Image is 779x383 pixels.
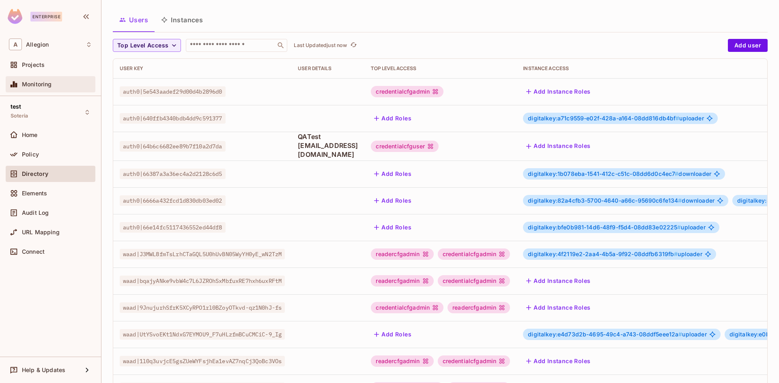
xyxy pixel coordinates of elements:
span: waad|1l0q3uvjcE5gsZUeWYFsjhEa1evAZ7nqCj3QoBc3VOs [120,356,285,366]
div: credentialcfgadmin [371,86,443,97]
span: waad|J3MWL8fmTsLrhCTaGQL5U0hUvBN05WyYH0yE_wN2TzM [120,249,285,259]
span: waad|UtYSvoEKt1NdxG7EYMOU9_F7uHLzfmBCuCMCiC-9_Ig [120,329,285,340]
div: Enterprise [30,12,62,21]
div: credentialcfguser [371,141,439,152]
span: Elements [22,190,47,197]
span: # [678,197,682,204]
span: A [9,39,22,50]
span: # [675,170,678,177]
span: uploader [528,115,704,122]
span: digitalkey:1b078eba-1541-412c-c51c-08dd6d0c4ec7 [528,170,678,177]
span: waad|9JnujurhSfrK5XCyRPO1rl0BZoyOTkvd-qz1N0hJ-fs [120,302,285,313]
span: uploader [528,224,705,231]
button: Add Roles [371,167,415,180]
img: SReyMgAAAABJRU5ErkJggg== [8,9,22,24]
span: uploader [528,251,702,257]
button: Instances [155,10,209,30]
span: downloader [528,171,711,177]
span: auth0|64b6c6682ee89b7f10a2d7da [120,141,226,152]
div: Top Level Access [371,65,510,72]
p: Last Updated just now [294,42,347,49]
span: # [674,250,678,257]
span: digitalkey:a71c9559-e02f-428a-a164-08dd816db4bf [528,115,679,122]
button: Top Level Access [113,39,181,52]
button: Add Instance Roles [523,85,594,98]
span: digitalkey:82a4cfb3-5700-4640-a66c-95690c6fe134 [528,197,682,204]
span: downloader [528,197,714,204]
span: digitalkey:bfe0b981-14d6-48f9-f5d4-08dd83e02225 [528,224,681,231]
span: digitalkey:e4d73d2b-4695-49c4-a743-08ddf5eee12a [528,331,682,338]
div: readercfgadmin [371,355,433,367]
span: Top Level Access [117,41,168,51]
span: digitalkey:4f2119e2-2aa4-4b5a-9f92-08ddfb6319fb [528,250,678,257]
button: Add Roles [371,194,415,207]
span: refresh [350,41,357,49]
div: readercfgadmin [371,248,433,260]
div: readercfgadmin [371,275,433,287]
span: auth0|5e543aadef29d00d4b2896d0 [120,86,226,97]
button: Add Instance Roles [523,274,594,287]
button: Add Roles [371,112,415,125]
span: Directory [22,171,48,177]
button: Add Instance Roles [523,301,594,314]
div: readercfgadmin [448,302,510,313]
span: # [676,115,679,122]
button: Add Roles [371,328,415,341]
button: Add user [728,39,768,52]
span: Workspace: Allegion [26,41,49,48]
span: test [11,103,22,110]
span: # [677,224,681,231]
button: Add Instance Roles [523,140,594,153]
button: Add Roles [371,221,415,234]
span: auth0|66387a3a36ec4a2d2128c6d5 [120,169,226,179]
div: User Details [298,65,358,72]
span: QATest [EMAIL_ADDRESS][DOMAIN_NAME] [298,132,358,159]
span: uploader [528,331,706,338]
span: Projects [22,62,45,68]
span: auth0|6666a432fcd1d830db03ed02 [120,195,226,206]
span: auth0|66e14fc5117436552ed44df8 [120,222,226,233]
span: Audit Log [22,210,49,216]
button: refresh [349,41,358,50]
span: URL Mapping [22,229,60,235]
span: Help & Updates [22,367,65,373]
div: credentialcfgadmin [438,248,510,260]
span: auth0|640ffb4340bdb4dd9c591377 [120,113,226,124]
span: Soteria [11,113,28,119]
div: credentialcfgadmin [438,355,510,367]
span: Connect [22,248,45,255]
span: Monitoring [22,81,52,88]
div: credentialcfgadmin [371,302,443,313]
button: Users [113,10,155,30]
div: credentialcfgadmin [438,275,510,287]
button: Add Instance Roles [523,355,594,368]
span: waad|bqajyANke9vbW4c7L6JZROhSxMbfuxRE7hxh6uxRFtM [120,276,285,286]
div: User Key [120,65,285,72]
span: Home [22,132,38,138]
span: Click to refresh data [347,41,358,50]
span: Policy [22,151,39,158]
span: # [678,331,682,338]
